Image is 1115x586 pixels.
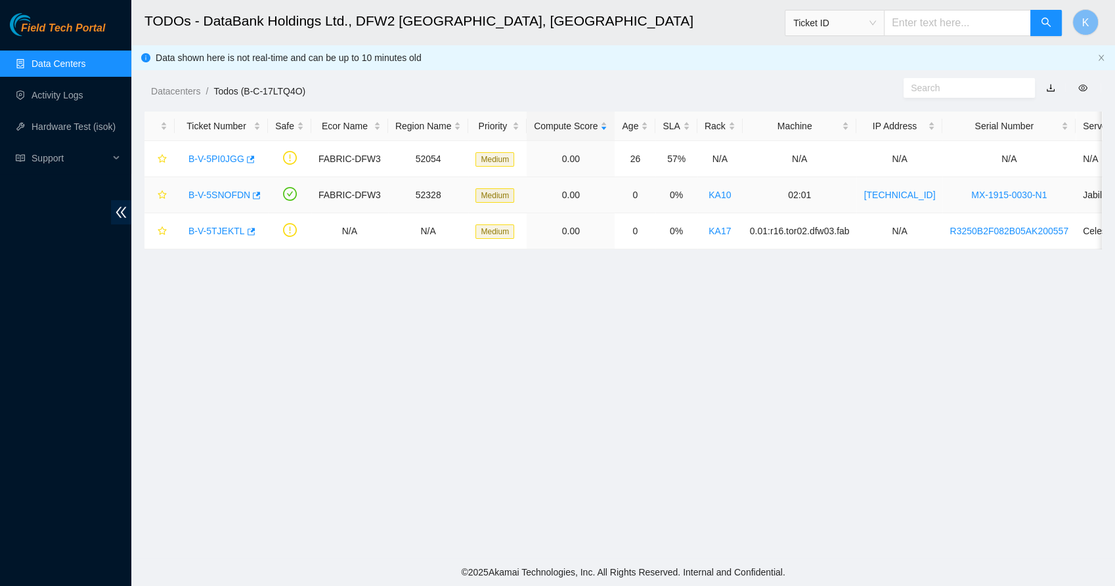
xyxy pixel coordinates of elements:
td: 52054 [388,141,469,177]
a: Data Centers [32,58,85,69]
td: 0% [655,177,697,213]
button: K [1072,9,1099,35]
footer: © 2025 Akamai Technologies, Inc. All Rights Reserved. Internal and Confidential. [131,558,1115,586]
a: R3250B2F082B05AK200557 [950,226,1068,236]
a: Datacenters [151,86,200,96]
td: 0 [615,177,655,213]
a: Hardware Test (isok) [32,121,116,132]
td: 0.00 [527,177,615,213]
td: 52328 [388,177,469,213]
td: N/A [697,141,743,177]
span: Medium [475,152,514,167]
td: N/A [856,213,942,249]
a: KA17 [709,226,731,236]
td: 0.00 [527,141,615,177]
img: Akamai Technologies [10,13,66,36]
button: search [1030,10,1062,36]
td: N/A [942,141,1076,177]
span: Support [32,145,109,171]
td: 0% [655,213,697,249]
span: double-left [111,200,131,224]
span: star [158,190,167,201]
td: FABRIC-DFW3 [311,177,388,213]
span: search [1041,17,1051,30]
td: 0.01:r16.tor02.dfw03.fab [743,213,857,249]
span: eye [1078,83,1087,93]
span: star [158,154,167,165]
a: download [1046,83,1055,93]
a: B-V-5PI0JGG [188,154,244,164]
button: close [1097,54,1105,62]
a: Activity Logs [32,90,83,100]
span: K [1082,14,1089,31]
td: 0.00 [527,213,615,249]
a: B-V-5SNOFDN [188,190,250,200]
span: Medium [475,224,514,239]
button: star [152,148,167,169]
a: B-V-5TJEKTL [188,226,245,236]
span: star [158,226,167,237]
span: check-circle [283,187,297,201]
a: Todos (B-C-17LTQ4O) [213,86,305,96]
td: 26 [615,141,655,177]
button: download [1036,77,1065,98]
input: Enter text here... [884,10,1031,36]
td: FABRIC-DFW3 [311,141,388,177]
span: / [206,86,208,96]
td: N/A [856,141,942,177]
td: 0 [615,213,655,249]
a: [TECHNICAL_ID] [864,190,935,200]
button: star [152,184,167,205]
td: 57% [655,141,697,177]
a: MX-1915-0030-N1 [971,190,1047,200]
td: N/A [743,141,857,177]
td: 02:01 [743,177,857,213]
span: read [16,154,25,163]
td: N/A [311,213,388,249]
span: Ticket ID [793,13,876,33]
span: exclamation-circle [283,223,297,237]
button: star [152,220,167,241]
span: exclamation-circle [283,151,297,165]
span: Medium [475,188,514,203]
span: Field Tech Portal [21,22,105,35]
a: Akamai TechnologiesField Tech Portal [10,24,105,41]
input: Search [911,81,1017,95]
a: KA10 [709,190,731,200]
td: N/A [388,213,469,249]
